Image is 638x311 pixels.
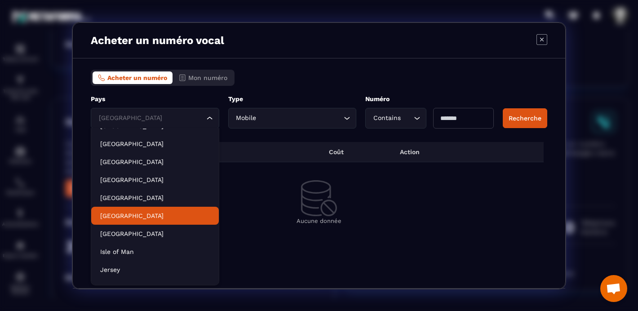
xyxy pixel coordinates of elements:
[234,113,258,123] span: Mobile
[394,142,544,162] th: Action
[365,108,426,129] div: Search for option
[91,95,219,103] p: Pays
[228,95,357,103] p: Type
[100,247,210,256] p: Isle of Man
[503,108,547,128] button: Recherche
[365,95,494,103] p: Numéro
[100,139,210,148] p: Italy
[100,157,210,166] p: Romania
[100,211,210,220] p: United Kingdom
[109,218,529,224] p: Aucune donnée
[107,74,167,81] span: Acheter un numéro
[228,108,357,129] div: Search for option
[403,113,411,123] input: Search for option
[100,283,210,292] p: Denmark
[100,265,210,274] p: Jersey
[173,71,233,84] button: Mon numéro
[188,74,227,81] span: Mon numéro
[600,275,627,302] div: Ouvrir le chat
[97,113,204,123] input: Search for option
[371,113,403,123] span: Contains
[323,142,393,162] th: Coût
[100,229,210,238] p: Guernsey
[91,34,224,47] p: Acheter un numéro vocal
[100,175,210,184] p: Switzerland
[93,71,173,84] button: Acheter un numéro
[258,113,342,123] input: Search for option
[100,193,210,202] p: Austria
[91,108,219,129] div: Search for option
